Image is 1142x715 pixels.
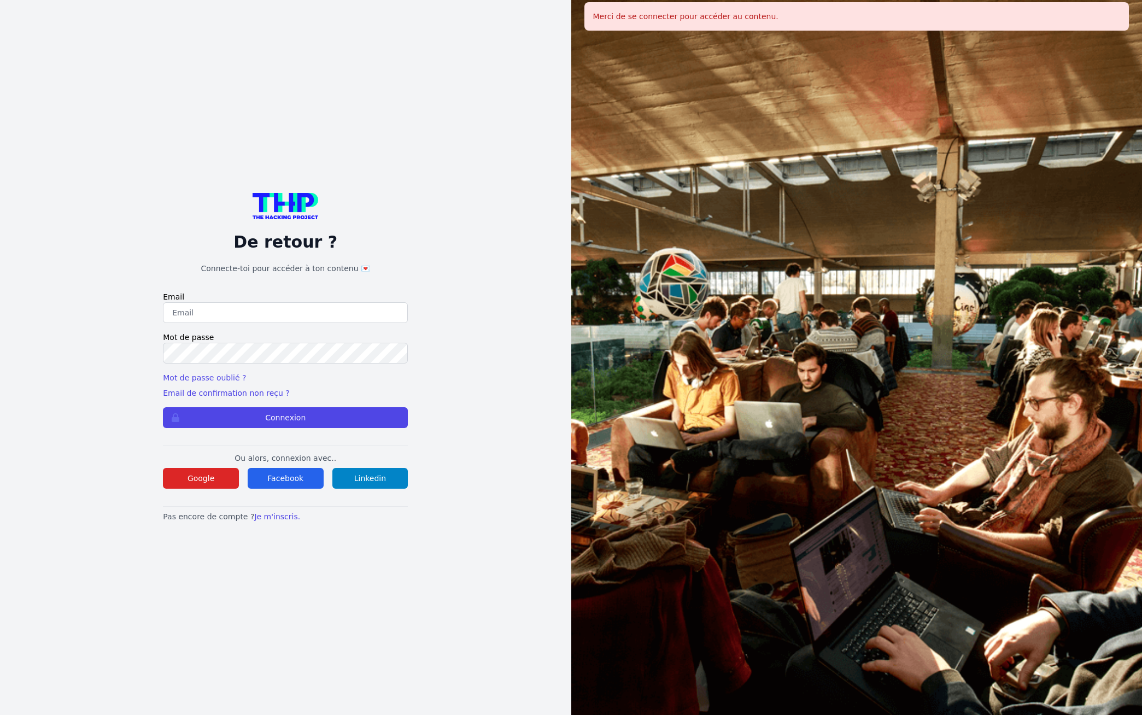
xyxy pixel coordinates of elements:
[253,193,318,219] img: logo
[254,512,300,521] a: Je m'inscris.
[163,302,408,323] input: Email
[163,373,246,382] a: Mot de passe oublié ?
[163,511,408,522] p: Pas encore de compte ?
[163,263,408,274] h1: Connecte-toi pour accéder à ton contenu 💌
[248,468,324,489] button: Facebook
[163,389,289,397] a: Email de confirmation non reçu ?
[163,407,408,428] button: Connexion
[163,453,408,464] p: Ou alors, connexion avec..
[163,291,408,302] label: Email
[163,332,408,343] label: Mot de passe
[584,2,1129,31] div: Merci de se connecter pour accéder au contenu.
[163,232,408,252] p: De retour ?
[163,468,239,489] button: Google
[332,468,408,489] button: Linkedin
